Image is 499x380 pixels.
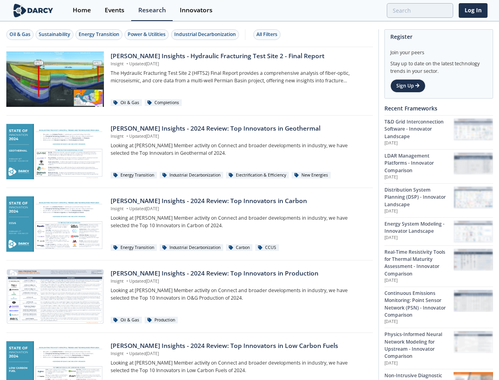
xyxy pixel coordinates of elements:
[111,351,367,357] p: Insight Updated [DATE]
[384,152,454,174] div: LDAR Management Platforms - Innovator Comparison
[138,7,166,13] div: Research
[384,118,454,140] div: T&D Grid Interconnection Software - Innovator Landscape
[384,115,493,149] a: T&D Grid Interconnection Software - Innovator Landscape [DATE] T&D Grid Interconnection Software ...
[111,287,367,302] p: Looking at [PERSON_NAME] Member activity on Connect and broader developments in industry, we have...
[111,317,142,324] div: Oil & Gas
[145,99,182,106] div: Completions
[459,3,488,18] a: Log In
[145,317,178,324] div: Production
[387,3,453,18] input: Advanced Search
[226,244,252,251] div: Carbon
[6,51,373,107] a: Darcy Insights - Hydraulic Fracturing Test Site 2 - Final Report preview [PERSON_NAME] Insights -...
[79,31,119,38] div: Energy Transition
[111,172,157,179] div: Energy Transition
[384,360,454,367] p: [DATE]
[6,269,373,324] a: Darcy Insights - 2024 Review: Top Innovators in Production preview [PERSON_NAME] Insights - 2024 ...
[111,269,367,278] div: [PERSON_NAME] Insights - 2024 Review: Top Innovators in Production
[384,183,493,217] a: Distribution System Planning (DSP) - Innovator Landscape [DATE] Distribution System Planning (DSP...
[9,31,30,38] div: Oil & Gas
[73,7,91,13] div: Home
[111,244,157,251] div: Energy Transition
[384,287,493,328] a: Continuous Emissions Monitoring: Point Sensor Network (PSN) - Innovator Comparison [DATE] Continu...
[125,133,129,139] span: •
[384,290,454,319] div: Continuous Emissions Monitoring: Point Sensor Network (PSN) - Innovator Comparison
[384,277,454,284] p: [DATE]
[384,245,493,287] a: Real-Time Resistivity Tools for Thermal Maturity Assessment - Innovator Comparison [DATE] Real-Ti...
[111,61,367,67] p: Insight Updated [DATE]
[36,29,73,40] button: Sustainability
[6,124,373,179] a: Darcy Insights - 2024 Review: Top Innovators in Geothermal preview [PERSON_NAME] Insights - 2024 ...
[180,7,213,13] div: Innovators
[6,196,373,252] a: Darcy Insights - 2024 Review: Top Innovators in Carbon preview [PERSON_NAME] Insights - 2024 Revi...
[125,61,129,66] span: •
[384,149,493,183] a: LDAR Management Platforms - Innovator Comparison [DATE] LDAR Management Platforms - Innovator Com...
[125,278,129,284] span: •
[384,328,493,369] a: Physics-Informed Neural Network Modeling for Upstream - Innovator Comparison [DATE] Physics-Infor...
[384,235,454,241] p: [DATE]
[384,319,454,325] p: [DATE]
[160,244,223,251] div: Industrial Decarbonization
[111,99,142,106] div: Oil & Gas
[111,341,367,351] div: [PERSON_NAME] Insights - 2024 Review: Top Innovators in Low Carbon Fuels
[6,29,34,40] button: Oil & Gas
[111,133,367,140] p: Insight Updated [DATE]
[255,244,279,251] div: CCUS
[75,29,122,40] button: Energy Transition
[111,124,367,133] div: [PERSON_NAME] Insights - 2024 Review: Top Innovators in Geothermal
[384,217,493,245] a: Energy System Modeling - Innovator Landscape [DATE] Energy System Modeling - Innovator Landscape ...
[226,172,289,179] div: Electrification & Efficiency
[128,31,166,38] div: Power & Utilities
[171,29,239,40] button: Industrial Decarbonization
[390,30,487,44] div: Register
[111,278,367,285] p: Insight Updated [DATE]
[384,208,454,215] p: [DATE]
[256,31,277,38] div: All Filters
[111,51,367,61] div: [PERSON_NAME] Insights - Hydraulic Fracturing Test Site 2 - Final Report
[384,140,454,146] p: [DATE]
[390,44,487,56] div: Join your peers
[125,351,129,356] span: •
[390,79,426,93] a: Sign Up
[384,186,454,208] div: Distribution System Planning (DSP) - Innovator Landscape
[160,172,223,179] div: Industrial Decarbonization
[39,31,70,38] div: Sustainability
[111,359,367,374] p: Looking at [PERSON_NAME] Member activity on Connect and broader developments in industry, we have...
[111,196,367,206] div: [PERSON_NAME] Insights - 2024 Review: Top Innovators in Carbon
[111,142,367,157] p: Looking at [PERSON_NAME] Member activity on Connect and broader developments in industry, we have...
[111,215,367,229] p: Looking at [PERSON_NAME] Member activity on Connect and broader developments in industry, we have...
[174,31,236,38] div: Industrial Decarbonization
[253,29,281,40] button: All Filters
[384,331,454,360] div: Physics-Informed Neural Network Modeling for Upstream - Innovator Comparison
[12,4,55,17] img: logo-wide.svg
[384,101,493,115] div: Recent Frameworks
[384,174,454,180] p: [DATE]
[384,220,454,235] div: Energy System Modeling - Innovator Landscape
[292,172,331,179] div: New Energies
[384,249,454,278] div: Real-Time Resistivity Tools for Thermal Maturity Assessment - Innovator Comparison
[125,206,129,211] span: •
[124,29,169,40] button: Power & Utilities
[105,7,124,13] div: Events
[111,70,367,84] p: The Hydraulic Fracturing Test Site 2 (HFTS2) Final Report provides a comprehensive analysis of fi...
[111,206,367,212] p: Insight Updated [DATE]
[390,56,487,75] div: Stay up to date on the latest technology trends in your sector.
